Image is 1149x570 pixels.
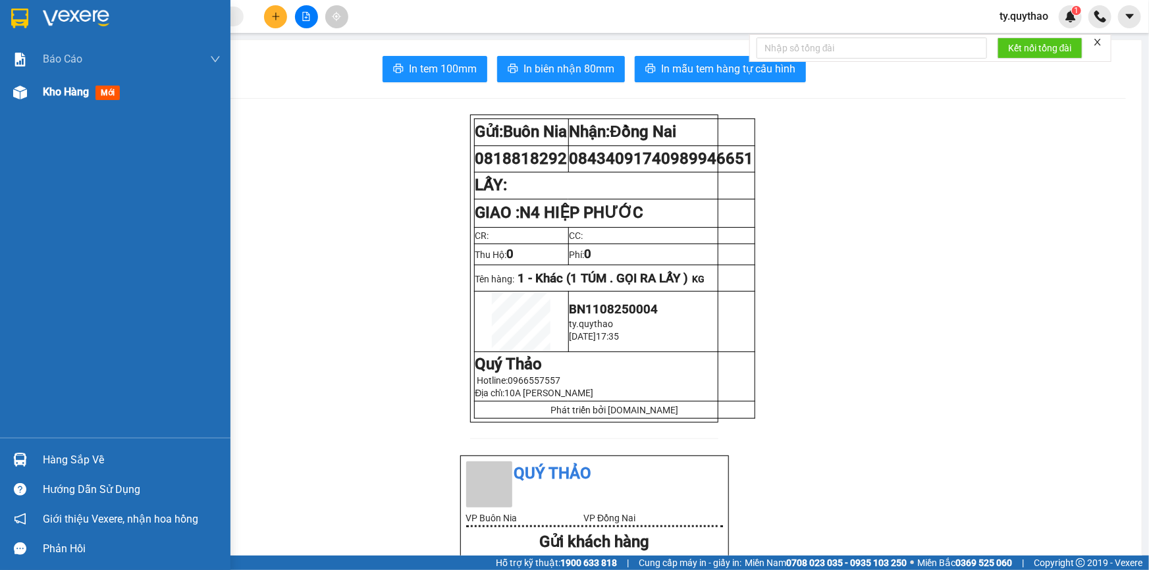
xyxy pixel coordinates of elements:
[570,122,676,141] strong: Nhận:
[474,402,755,419] td: Phát triển bởi [DOMAIN_NAME]
[635,56,806,82] button: printerIn mẫu tem hàng tự cấu hình
[409,61,477,77] span: In tem 100mm
[43,511,198,527] span: Giới thiệu Vexere, nhận hoa hồng
[639,556,741,570] span: Cung cấp máy in - giấy in:
[13,86,27,99] img: warehouse-icon
[523,61,614,77] span: In biên nhận 80mm
[13,53,27,66] img: solution-icon
[1076,558,1085,567] span: copyright
[955,557,1012,568] strong: 0369 525 060
[507,247,514,261] span: 0
[661,61,795,77] span: In mẫu tem hàng tự cấu hình
[570,149,754,168] span: 0843409174
[693,274,705,284] span: KG
[43,450,221,470] div: Hàng sắp về
[1065,11,1077,22] img: icon-new-feature
[475,122,568,141] strong: Gửi:
[520,203,644,222] span: N4 HIỆP PHƯỚC
[989,8,1059,24] span: ty.quythao
[43,51,82,67] span: Báo cáo
[11,9,28,28] img: logo-vxr
[43,480,221,500] div: Hướng dẫn sử dụng
[597,331,620,342] span: 17:35
[11,27,103,45] div: 0818818292
[568,228,755,244] td: CC:
[210,54,221,65] span: down
[745,556,907,570] span: Miền Nam
[497,56,625,82] button: printerIn biên nhận 80mm
[475,355,543,373] strong: Quý Thảo
[113,77,187,146] span: N4 HIỆP PHƯỚC
[910,560,914,565] span: ⚪️
[466,511,584,525] li: VP Buôn Nia
[570,331,597,342] span: [DATE]
[14,542,26,555] span: message
[113,84,132,98] span: DĐ:
[583,511,701,525] li: VP Đồng Nai
[1074,6,1079,15] span: 1
[1008,41,1072,55] span: Kết nối tổng đài
[568,244,755,265] td: Phí:
[393,63,404,76] span: printer
[570,319,614,329] span: ty.quythao
[505,388,594,398] span: 10A [PERSON_NAME]
[11,11,103,27] div: Buôn Nia
[508,375,561,386] span: 0966557557
[662,149,754,168] span: 0989946651
[1072,6,1081,15] sup: 1
[332,12,341,21] span: aim
[1093,38,1102,47] span: close
[474,244,568,265] td: Thu Hộ:
[508,63,518,76] span: printer
[95,86,120,100] span: mới
[466,461,723,486] li: Quý Thảo
[917,556,1012,570] span: Miền Bắc
[14,513,26,525] span: notification
[383,56,487,82] button: printerIn tem 100mm
[13,453,27,467] img: warehouse-icon
[475,271,754,286] p: Tên hàng:
[1118,5,1141,28] button: caret-down
[302,12,311,21] span: file-add
[504,122,568,141] span: Buôn Nia
[475,176,508,194] strong: LẤY:
[271,12,281,21] span: plus
[786,557,907,568] strong: 0708 023 035 - 0935 103 250
[113,11,205,43] div: Đồng Nai
[466,530,723,555] div: Gửi khách hàng
[585,247,592,261] span: 0
[998,38,1082,59] button: Kết nối tổng đài
[264,5,287,28] button: plus
[475,149,568,168] span: 0818818292
[14,483,26,496] span: question-circle
[757,38,987,59] input: Nhập số tổng đài
[113,59,205,77] div: 0843409174
[474,228,568,244] td: CR:
[477,375,561,386] span: Hotline:
[113,13,144,26] span: Nhận:
[570,302,658,317] span: BN1108250004
[1094,11,1106,22] img: phone-icon
[113,43,205,59] div: 0989946651
[560,557,617,568] strong: 1900 633 818
[610,122,676,141] span: Đồng Nai
[518,271,689,286] span: 1 - Khác (1 TÚM . GỌI RA LẤY )
[475,203,644,222] strong: GIAO :
[496,556,617,570] span: Hỗ trợ kỹ thuật:
[43,539,221,559] div: Phản hồi
[11,13,32,26] span: Gửi:
[1022,556,1024,570] span: |
[475,388,594,398] span: Địa chỉ:
[1124,11,1136,22] span: caret-down
[295,5,318,28] button: file-add
[43,86,89,98] span: Kho hàng
[325,5,348,28] button: aim
[645,63,656,76] span: printer
[627,556,629,570] span: |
